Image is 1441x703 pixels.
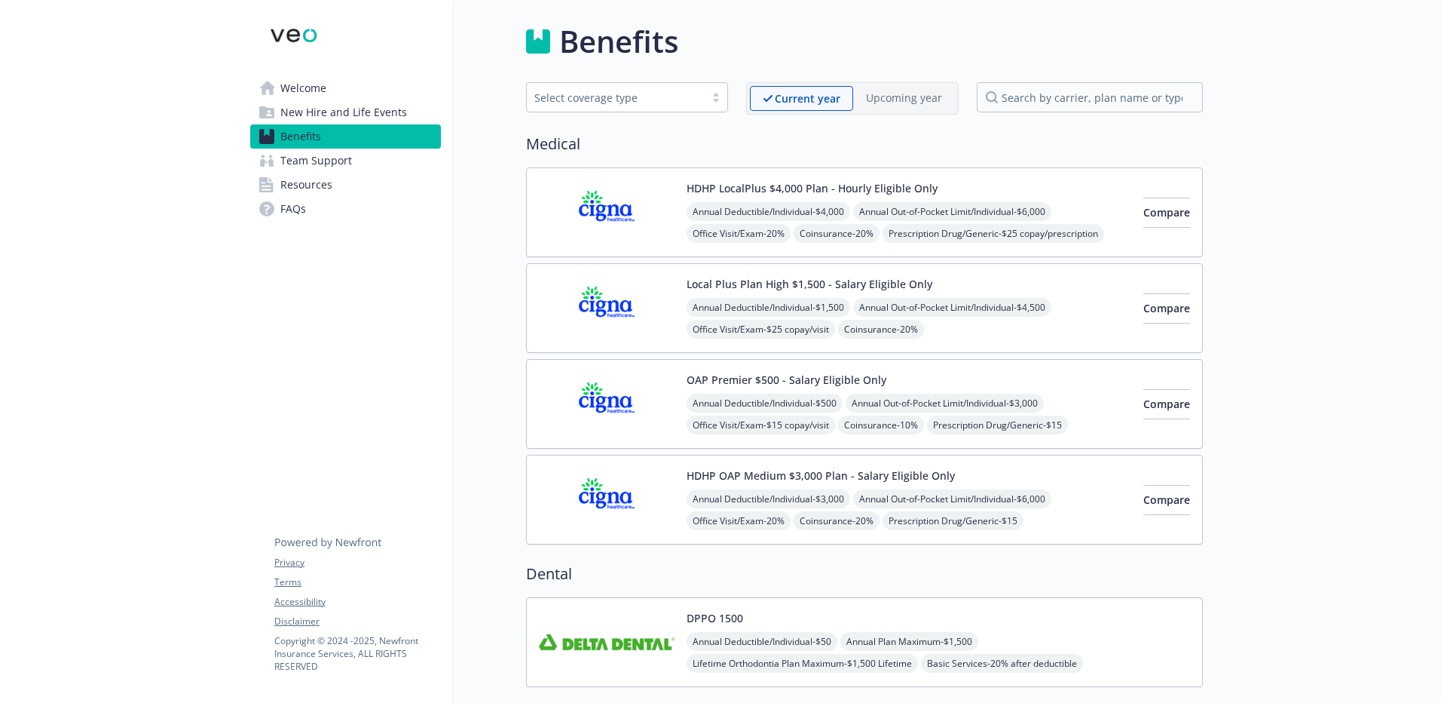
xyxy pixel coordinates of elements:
span: Compare [1143,205,1190,219]
a: Resources [250,173,441,197]
span: Annual Out-of-Pocket Limit/Individual - $4,500 [853,298,1051,317]
span: Coinsurance - 20% [838,320,924,339]
p: Current year [775,91,840,106]
span: Lifetime Orthodontia Plan Maximum - $1,500 Lifetime [687,654,918,673]
a: Privacy [274,556,440,569]
span: Annual Out-of-Pocket Limit/Individual - $6,000 [853,490,1051,508]
span: Compare [1143,493,1190,507]
button: OAP Premier $500 - Salary Eligible Only [687,372,886,388]
a: Team Support [250,149,441,173]
button: DPPO 1500 [687,610,743,626]
p: Upcoming year [866,90,942,106]
span: FAQs [280,197,306,221]
img: CIGNA carrier logo [539,372,675,436]
span: Upcoming year [853,86,955,111]
span: Basic Services - 20% after deductible [921,654,1083,673]
span: New Hire and Life Events [280,100,407,124]
span: Office Visit/Exam - 20% [687,224,791,243]
span: Annual Deductible/Individual - $4,000 [687,202,850,221]
img: CIGNA carrier logo [539,468,675,532]
button: HDHP OAP Medium $3,000 Plan - Salary Eligible Only [687,468,955,484]
button: Compare [1143,485,1190,515]
span: Prescription Drug/Generic - $15 [927,416,1068,434]
span: Compare [1143,397,1190,411]
span: Annual Deductible/Individual - $50 [687,632,837,651]
span: Resources [280,173,332,197]
h1: Benefits [559,19,678,64]
a: Disclaimer [274,615,440,628]
img: CIGNA carrier logo [539,276,675,340]
span: Office Visit/Exam - $25 copay/visit [687,320,835,339]
button: Compare [1143,293,1190,324]
a: Benefits [250,124,441,149]
span: Annual Out-of-Pocket Limit/Individual - $6,000 [853,202,1051,221]
span: Annual Plan Maximum - $1,500 [840,632,978,651]
span: Annual Deductible/Individual - $3,000 [687,490,850,508]
button: Local Plus Plan High $1,500 - Salary Eligible Only [687,276,932,292]
span: Coinsurance - 20% [794,511,880,530]
p: Copyright © 2024 - 2025 , Newfront Insurance Services, ALL RIGHTS RESERVED [274,634,440,673]
h2: Medical [526,133,1203,155]
button: HDHP LocalPlus $4,000 Plan - Hourly Eligible Only [687,180,938,196]
span: Compare [1143,301,1190,315]
span: Benefits [280,124,321,149]
a: Terms [274,576,440,589]
span: Coinsurance - 20% [794,224,880,243]
span: Office Visit/Exam - 20% [687,511,791,530]
span: Welcome [280,76,326,100]
span: Prescription Drug/Generic - $15 [883,511,1023,530]
input: search by carrier, plan name or type [977,82,1203,112]
a: FAQs [250,197,441,221]
a: Accessibility [274,595,440,609]
span: Team Support [280,149,352,173]
span: Annual Deductible/Individual - $500 [687,394,843,413]
span: Annual Deductible/Individual - $1,500 [687,298,850,317]
img: CIGNA carrier logo [539,180,675,244]
img: Delta Dental Insurance Company carrier logo [539,610,675,674]
span: Annual Out-of-Pocket Limit/Individual - $3,000 [846,394,1044,413]
a: Welcome [250,76,441,100]
span: Prescription Drug/Generic - $25 copay/prescription [883,224,1104,243]
a: New Hire and Life Events [250,100,441,124]
button: Compare [1143,389,1190,419]
h2: Dental [526,563,1203,585]
span: Office Visit/Exam - $15 copay/visit [687,416,835,434]
button: Compare [1143,198,1190,228]
div: Select coverage type [534,90,697,106]
span: Coinsurance - 10% [838,416,924,434]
